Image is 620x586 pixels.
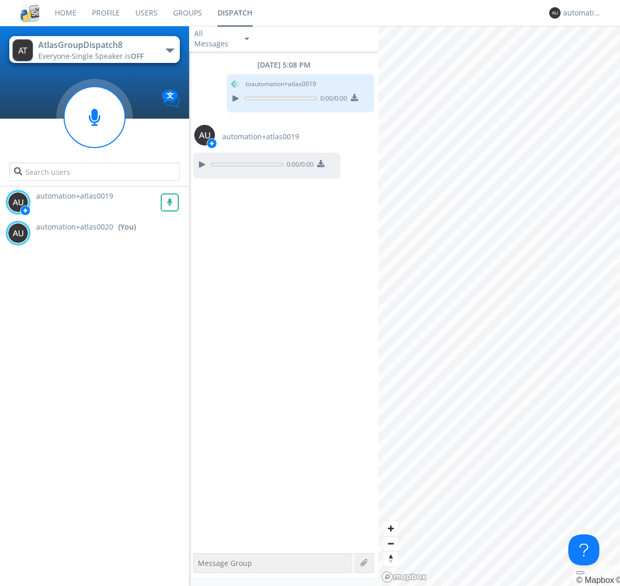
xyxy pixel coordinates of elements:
span: Single Speaker is [72,51,144,61]
span: automation+atlas0019 [222,132,299,142]
button: Zoom out [383,536,398,551]
div: automation+atlas0020 [563,8,602,18]
a: Mapbox logo [381,571,427,583]
span: 0:00 / 0:00 [283,160,314,171]
img: 373638.png [8,223,28,243]
img: download media button [351,94,358,101]
span: OFF [131,51,144,61]
div: [DATE] 5:08 PM [189,60,378,70]
div: All Messages [194,28,236,49]
img: 373638.png [12,39,33,61]
span: 0:00 / 0:00 [317,94,347,105]
img: 373638.png [194,125,215,145]
button: Reset bearing to north [383,551,398,566]
span: Zoom out [383,536,398,551]
img: Translation enabled [162,90,180,108]
iframe: Toggle Customer Support [568,534,599,565]
div: (You) [118,222,136,232]
img: caret-down-sm.svg [245,38,249,40]
img: download media button [317,160,324,167]
div: AtlasGroupDispatch8 [38,39,154,51]
img: 373638.png [8,192,28,213]
button: AtlasGroupDispatch8Everyone·Single Speaker isOFF [9,36,179,63]
button: Toggle attribution [576,571,584,574]
div: Everyone · [38,51,154,61]
span: Reset bearing to north [383,551,398,566]
span: automation+atlas0020 [36,222,113,232]
img: 373638.png [549,7,561,19]
span: to automation+atlas0019 [245,79,316,89]
img: cddb5a64eb264b2086981ab96f4c1ba7 [21,4,39,22]
button: Zoom in [383,521,398,536]
a: Mapbox [576,576,614,584]
span: automation+atlas0019 [36,191,113,201]
input: Search users [9,162,179,181]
